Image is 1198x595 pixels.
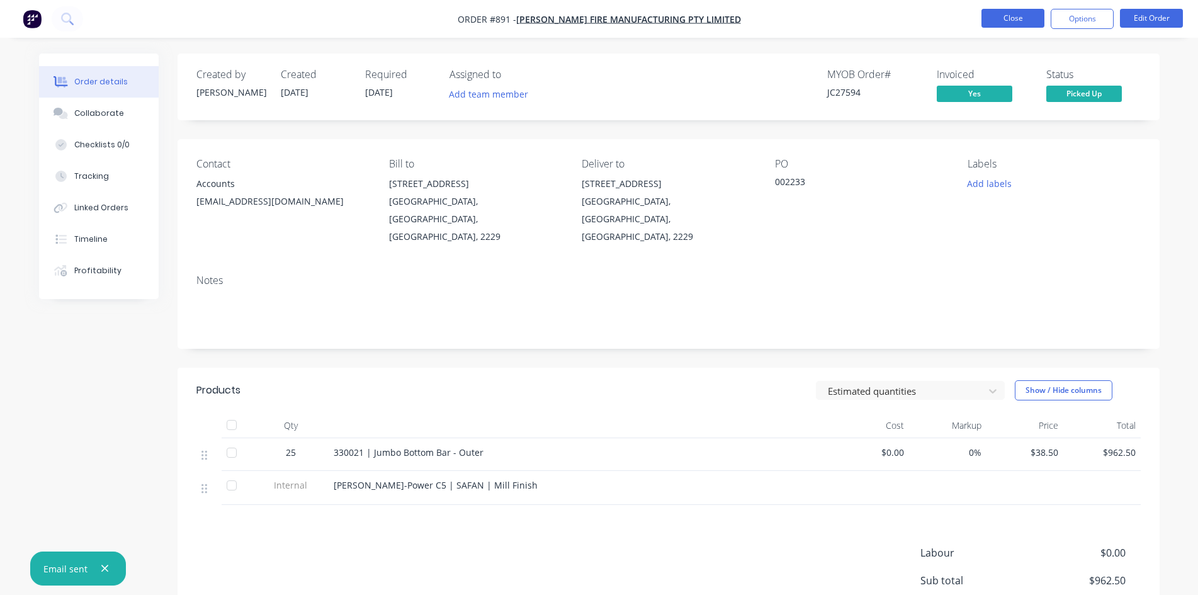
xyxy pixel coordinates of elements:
button: Timeline [39,224,159,255]
div: Status [1046,69,1141,81]
span: Order #891 - [458,13,516,25]
button: Edit Order [1120,9,1183,28]
div: Labels [968,158,1140,170]
span: [DATE] [281,86,308,98]
div: Checklists 0/0 [74,139,129,150]
div: Total [1063,413,1141,438]
span: Internal [258,479,324,492]
a: [PERSON_NAME] Fire Manufacturing Pty Limited [516,13,741,25]
button: Add labels [961,175,1019,192]
div: Invoiced [937,69,1031,81]
div: Linked Orders [74,202,128,213]
div: MYOB Order # [827,69,922,81]
div: Deliver to [582,158,754,170]
span: 0% [914,446,981,459]
div: [GEOGRAPHIC_DATA], [GEOGRAPHIC_DATA], [GEOGRAPHIC_DATA], 2229 [582,193,754,246]
div: Order details [74,76,127,88]
span: [DATE] [365,86,393,98]
div: Tracking [74,171,108,182]
button: Show / Hide columns [1015,380,1112,400]
button: Order details [39,66,159,98]
div: Profitability [74,265,121,276]
button: Collaborate [39,98,159,129]
div: [PERSON_NAME] [196,86,266,99]
span: Labour [920,545,1032,560]
div: [EMAIL_ADDRESS][DOMAIN_NAME] [196,193,369,210]
div: Price [986,413,1064,438]
span: [PERSON_NAME]-Power C5 | SAFAN | Mill Finish [334,479,538,491]
div: [STREET_ADDRESS][GEOGRAPHIC_DATA], [GEOGRAPHIC_DATA], [GEOGRAPHIC_DATA], 2229 [582,175,754,246]
div: Collaborate [74,108,123,119]
button: Tracking [39,161,159,192]
div: [STREET_ADDRESS] [389,175,562,193]
img: Factory [23,9,42,28]
div: Notes [196,275,1141,286]
div: Accounts [196,175,369,193]
div: Assigned to [449,69,575,81]
div: PO [775,158,947,170]
span: $0.00 [1032,545,1125,560]
span: Sub total [920,573,1032,588]
span: $0.00 [837,446,905,459]
button: Picked Up [1046,86,1122,105]
button: Close [981,9,1044,28]
div: Markup [909,413,986,438]
div: JC27594 [827,86,922,99]
div: [STREET_ADDRESS] [582,175,754,193]
span: 25 [286,446,296,459]
div: [GEOGRAPHIC_DATA], [GEOGRAPHIC_DATA], [GEOGRAPHIC_DATA], 2229 [389,193,562,246]
span: $962.50 [1032,573,1125,588]
div: Bill to [389,158,562,170]
button: Checklists 0/0 [39,129,159,161]
button: Options [1051,9,1114,29]
span: $962.50 [1068,446,1136,459]
button: Linked Orders [39,192,159,224]
button: Profitability [39,255,159,286]
div: Products [196,383,240,398]
div: Cost [832,413,910,438]
div: Accounts[EMAIL_ADDRESS][DOMAIN_NAME] [196,175,369,215]
div: Qty [253,413,329,438]
div: Contact [196,158,369,170]
div: [STREET_ADDRESS][GEOGRAPHIC_DATA], [GEOGRAPHIC_DATA], [GEOGRAPHIC_DATA], 2229 [389,175,562,246]
span: $38.50 [992,446,1059,459]
span: Picked Up [1046,86,1122,101]
div: Email sent [43,562,88,575]
div: Required [365,69,434,81]
div: Timeline [74,234,107,245]
div: Created by [196,69,266,81]
span: 330021 | Jumbo Bottom Bar - Outer [334,446,483,458]
span: Yes [937,86,1012,101]
div: 002233 [775,175,932,193]
button: Add team member [442,86,534,103]
div: Created [281,69,350,81]
button: Add team member [449,86,535,103]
